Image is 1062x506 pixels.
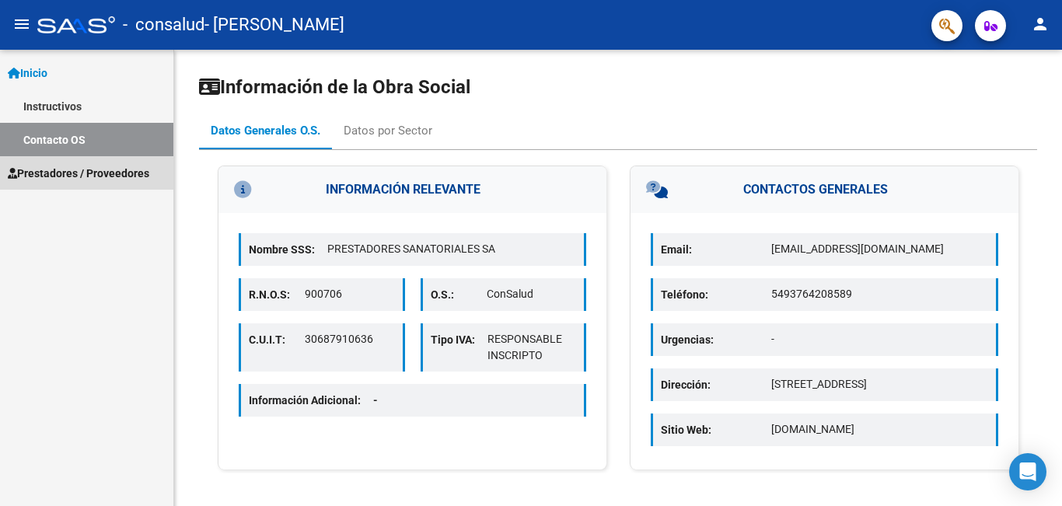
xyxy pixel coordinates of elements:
[661,286,771,303] p: Teléfono:
[1009,453,1046,490] div: Open Intercom Messenger
[249,392,390,409] p: Información Adicional:
[661,376,771,393] p: Dirección:
[771,331,988,347] p: -
[631,166,1018,213] h3: CONTACTOS GENERALES
[771,376,988,393] p: [STREET_ADDRESS]
[218,166,606,213] h3: INFORMACIÓN RELEVANTE
[344,122,432,139] div: Datos por Sector
[211,122,320,139] div: Datos Generales O.S.
[204,8,344,42] span: - [PERSON_NAME]
[249,331,305,348] p: C.U.I.T:
[487,286,576,302] p: ConSalud
[249,241,327,258] p: Nombre SSS:
[771,286,988,302] p: 5493764208589
[661,331,771,348] p: Urgencias:
[1031,15,1050,33] mat-icon: person
[8,165,149,182] span: Prestadores / Proveedores
[771,241,988,257] p: [EMAIL_ADDRESS][DOMAIN_NAME]
[327,241,576,257] p: PRESTADORES SANATORIALES SA
[305,331,394,347] p: 30687910636
[305,286,394,302] p: 900706
[661,421,771,438] p: Sitio Web:
[373,394,378,407] span: -
[199,75,1037,99] h1: Información de la Obra Social
[771,421,988,438] p: [DOMAIN_NAME]
[12,15,31,33] mat-icon: menu
[487,331,577,364] p: RESPONSABLE INSCRIPTO
[431,286,487,303] p: O.S.:
[431,331,487,348] p: Tipo IVA:
[249,286,305,303] p: R.N.O.S:
[661,241,771,258] p: Email:
[8,65,47,82] span: Inicio
[123,8,204,42] span: - consalud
